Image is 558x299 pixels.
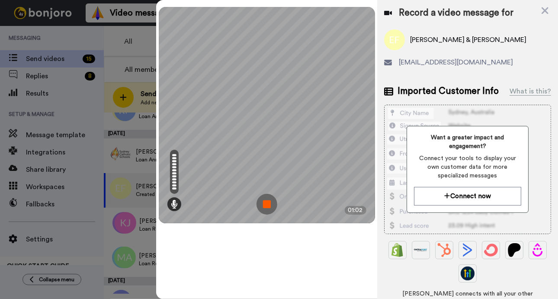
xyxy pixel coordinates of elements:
[345,206,366,215] div: 01:02
[510,86,551,96] div: What is this?
[414,187,521,206] button: Connect now
[461,243,475,257] img: ActiveCampaign
[461,267,475,280] img: GoHighLevel
[414,154,521,180] span: Connect your tools to display your own customer data for more specialized messages
[398,85,499,98] span: Imported Customer Info
[437,243,451,257] img: Hubspot
[399,57,513,68] span: [EMAIL_ADDRESS][DOMAIN_NAME]
[391,243,404,257] img: Shopify
[414,243,428,257] img: Ontraport
[507,243,521,257] img: Patreon
[531,243,545,257] img: Drip
[414,133,521,151] span: Want a greater impact and engagement?
[484,243,498,257] img: ConvertKit
[257,194,277,215] img: ic_record_stop.svg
